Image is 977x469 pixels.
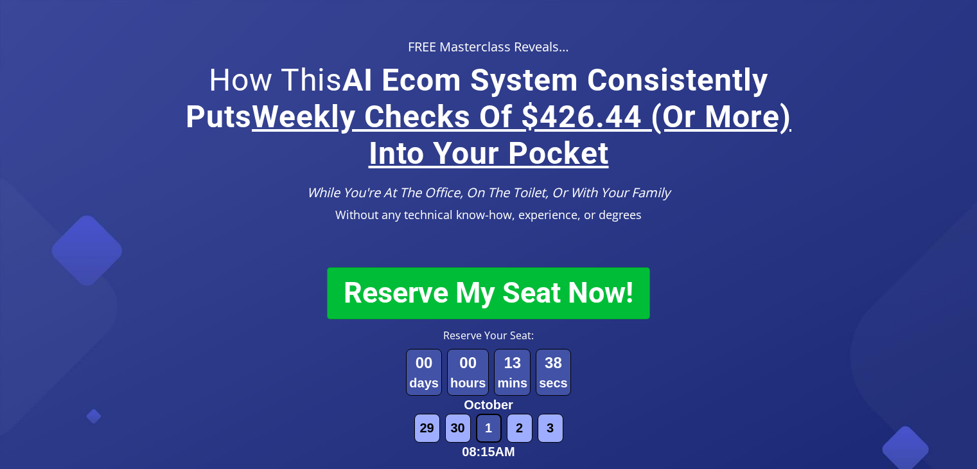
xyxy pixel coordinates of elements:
button: Reserve My Seat Now! [327,267,650,319]
div: Without any technical know-how, experience, or degrees [173,208,804,222]
div: days [409,374,439,393]
b: AI Ecom System Consistently Puts [186,62,791,172]
div: 29 [414,414,440,443]
div: 2 [507,414,533,443]
div: 30 [445,414,471,443]
i: While You're At The Office, On The Toilet, Or With Your Family [307,184,670,201]
div: 13 [497,352,527,374]
div: hours [450,374,486,393]
div: 00 [450,352,486,374]
u: Weekly Checks Of $426.44 (Or More) Into Your Pocket [252,98,791,172]
div: 3 [538,414,563,443]
div: secs [539,374,568,393]
div: How This [173,55,804,178]
div: 1 [476,414,502,443]
div: Reserve Your Seat: [260,329,717,342]
div: 38 [539,352,568,374]
div: October [464,396,513,414]
div: 00 [409,352,439,374]
div: FREE Masterclass Reveals… [173,39,804,55]
div: mins [497,374,527,393]
div: 08:15AM [462,443,515,461]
